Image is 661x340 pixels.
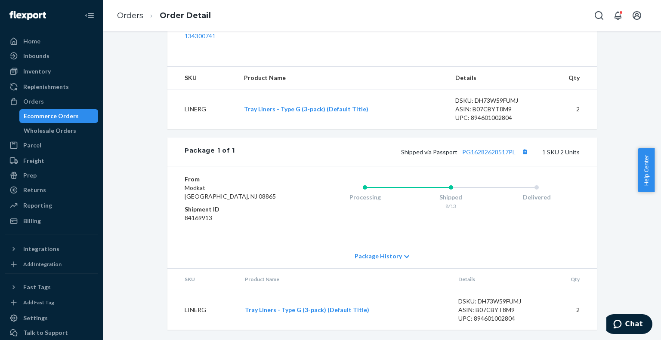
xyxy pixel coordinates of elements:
td: 2 [546,290,597,330]
div: ASIN: B07CBYT8M9 [455,105,536,113]
div: Parcel [23,141,41,150]
th: SKU [167,269,238,290]
div: Inbounds [23,52,49,60]
a: Orders [117,11,143,20]
td: LINERG [167,89,237,129]
button: Close Navigation [81,7,98,24]
div: Talk to Support [23,328,68,337]
div: Home [23,37,40,46]
th: Qty [543,67,597,89]
dt: From [185,175,287,184]
th: Product Name [238,269,451,290]
th: SKU [167,67,237,89]
a: Reporting [5,199,98,212]
a: Billing [5,214,98,228]
button: Integrations [5,242,98,256]
a: Freight [5,154,98,168]
div: Settings [23,314,48,322]
div: 1 SKU 2 Units [235,146,580,157]
div: Prep [23,171,37,180]
a: Replenishments [5,80,98,94]
a: 134300741 [185,32,216,40]
dt: Shipment ID [185,205,287,214]
div: Ecommerce Orders [24,112,79,120]
span: Package History [355,252,402,260]
button: Copy tracking number [519,146,530,157]
a: Returns [5,183,98,197]
td: 2 [543,89,597,129]
div: 8/13 [408,202,494,210]
div: Billing [23,217,41,225]
a: Tray Liners - Type G (3-pack) (Default Title) [245,306,369,313]
a: Order Detail [160,11,211,20]
td: LINERG [167,290,238,330]
button: Open Search Box [590,7,608,24]
a: PG16282628517PL [462,148,516,156]
div: UPC: 894601002804 [455,113,536,122]
div: Freight [23,156,44,165]
button: Fast Tags [5,280,98,294]
div: Delivered [494,193,580,202]
div: Add Integration [23,260,62,268]
div: Wholesale Orders [24,126,76,135]
button: Open account menu [628,7,646,24]
div: Reporting [23,201,52,210]
div: Shipped [408,193,494,202]
th: Qty [546,269,597,290]
div: DSKU: DH73W59FUMJ [455,96,536,105]
div: Returns [23,186,46,194]
a: Add Fast Tag [5,297,98,308]
div: Integrations [23,245,59,253]
div: DSKU: DH73W59FUMJ [458,297,539,306]
th: Details [448,67,543,89]
div: Processing [322,193,408,202]
div: Add Fast Tag [23,299,54,306]
img: Flexport logo [9,11,46,20]
a: Ecommerce Orders [19,109,99,123]
a: Settings [5,311,98,325]
span: Modkat [GEOGRAPHIC_DATA], NJ 08865 [185,184,276,200]
dd: 84169913 [185,214,287,222]
div: ASIN: B07CBYT8M9 [458,306,539,314]
a: Tray Liners - Type G (3-pack) (Default Title) [244,105,368,113]
button: Talk to Support [5,326,98,340]
ol: breadcrumbs [110,3,218,28]
div: Replenishments [23,83,69,91]
a: Wholesale Orders [19,124,99,138]
span: Shipped via Passport [401,148,530,156]
a: Home [5,34,98,48]
a: Inventory [5,64,98,78]
th: Details [451,269,546,290]
div: Orders [23,97,44,106]
div: Fast Tags [23,283,51,291]
div: Inventory [23,67,51,76]
a: Orders [5,95,98,108]
th: Product Name [237,67,448,89]
a: Inbounds [5,49,98,63]
div: UPC: 894601002804 [458,314,539,323]
a: Prep [5,168,98,182]
a: Add Integration [5,259,98,270]
iframe: Opens a widget where you can chat to one of our agents [606,314,652,336]
button: Open notifications [609,7,627,24]
button: Help Center [638,148,655,192]
div: Package 1 of 1 [185,146,235,157]
a: Parcel [5,138,98,152]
